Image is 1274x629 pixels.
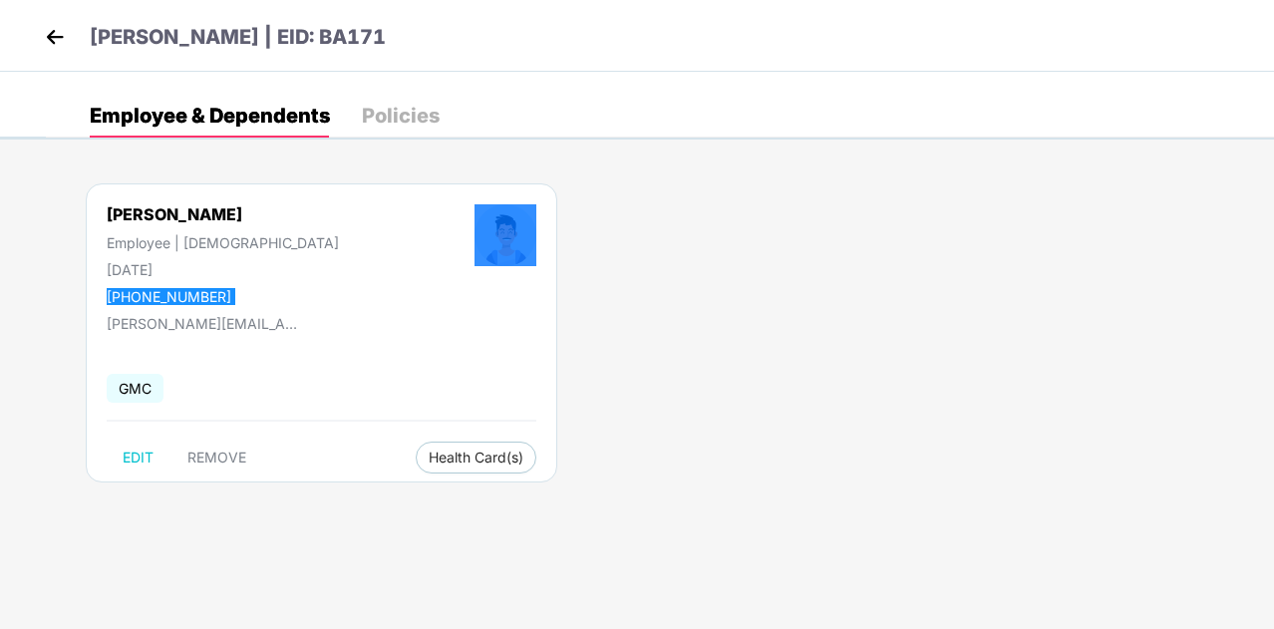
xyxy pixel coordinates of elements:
button: EDIT [107,442,169,473]
span: EDIT [123,450,154,466]
img: back [40,22,70,52]
p: [PERSON_NAME] | EID: BA171 [90,22,386,53]
button: REMOVE [171,442,262,473]
div: [DATE] [107,261,339,278]
button: Health Card(s) [416,442,536,473]
span: Health Card(s) [429,453,523,463]
img: profileImage [475,204,536,266]
div: [PHONE_NUMBER] [107,288,339,305]
div: Employee | [DEMOGRAPHIC_DATA] [107,234,339,251]
span: GMC [107,374,163,403]
div: [PERSON_NAME][EMAIL_ADDRESS][PERSON_NAME][DOMAIN_NAME] [107,315,306,332]
div: Employee & Dependents [90,106,330,126]
span: REMOVE [187,450,246,466]
div: [PERSON_NAME] [107,204,339,224]
div: Policies [362,106,440,126]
